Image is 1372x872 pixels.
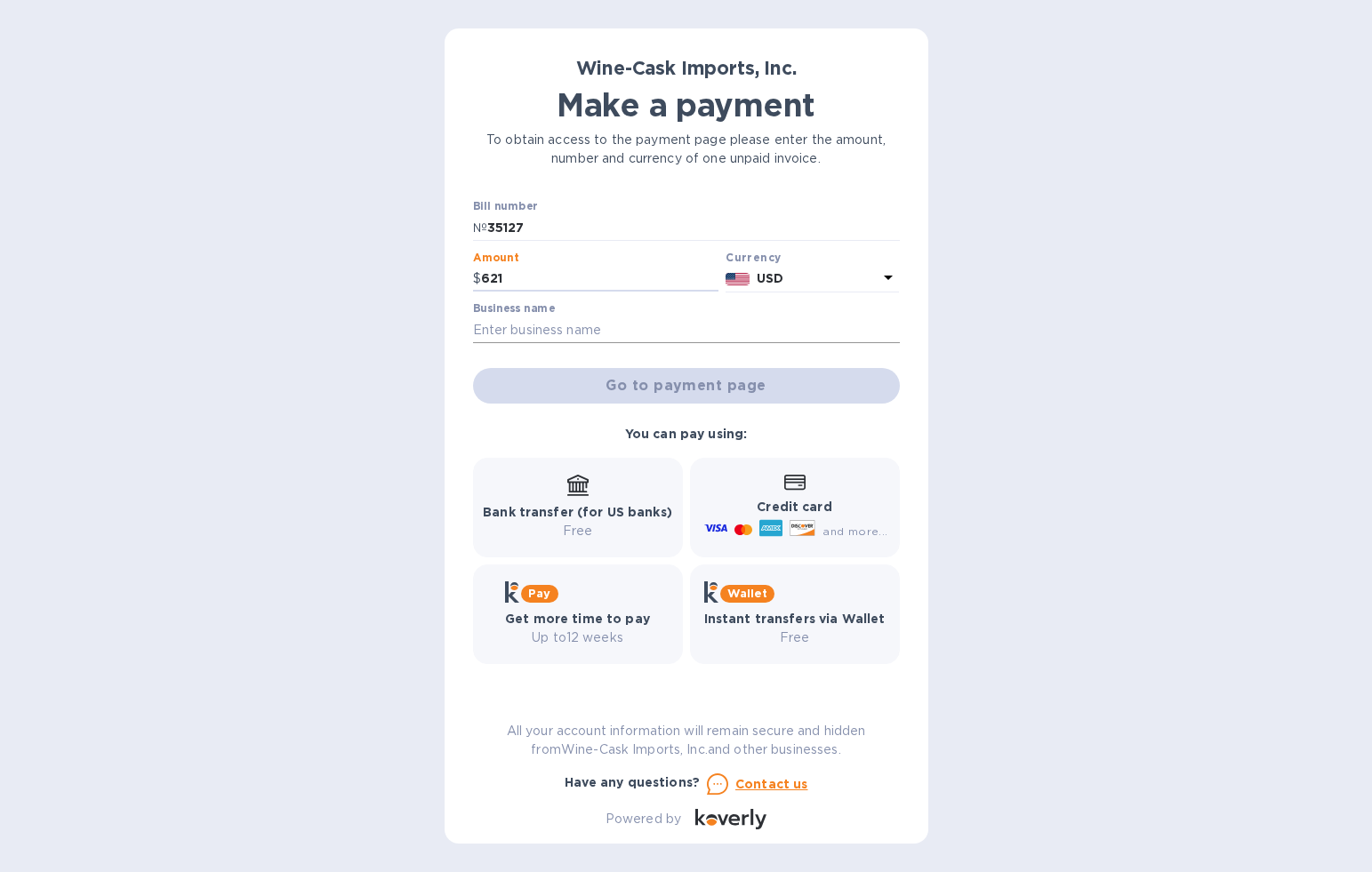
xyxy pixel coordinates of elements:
p: Powered by [606,810,681,828]
b: Bank transfer (for US banks) [483,505,672,519]
p: All your account information will remain secure and hidden from Wine-Cask Imports, Inc. and other... [473,722,900,759]
p: Free [704,628,886,647]
b: Get more time to pay [505,612,650,626]
h1: Make a payment [473,86,900,124]
p: Free [483,522,672,540]
input: 0.00 [481,266,719,292]
b: Currency [726,251,781,264]
u: Contact us [735,777,808,791]
b: USD [757,271,783,285]
input: Enter bill number [487,214,900,241]
p: $ [473,269,481,288]
b: Credit card [757,500,831,514]
p: № [473,219,487,237]
p: To obtain access to the payment page please enter the amount, number and currency of one unpaid i... [473,131,900,168]
label: Amount [473,252,518,263]
label: Business name [473,304,555,315]
b: Have any questions? [565,775,701,789]
b: Pay [528,587,550,600]
p: Up to 12 weeks [505,628,650,647]
b: You can pay using: [625,427,747,441]
input: Enter business name [473,316,900,343]
img: USD [726,273,750,285]
b: Wine-Cask Imports, Inc. [576,57,797,79]
label: Bill number [473,202,537,212]
b: Wallet [727,587,768,600]
span: and more... [822,524,887,538]
b: Instant transfers via Wallet [704,612,886,626]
